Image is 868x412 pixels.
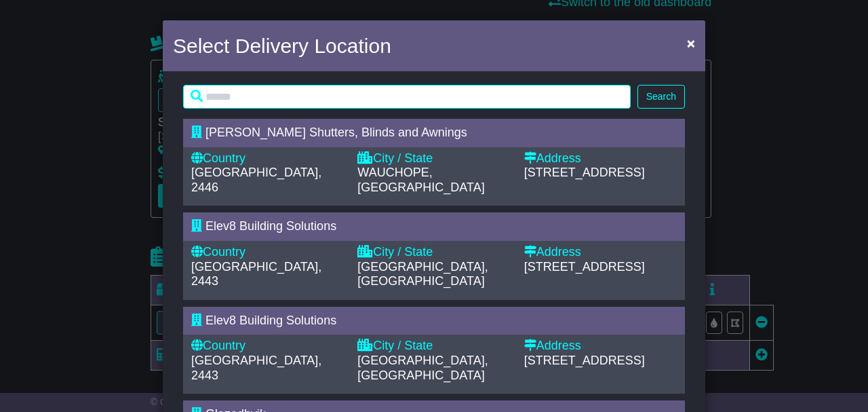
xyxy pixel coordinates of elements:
[524,245,677,260] div: Address
[524,151,677,166] div: Address
[524,166,645,179] span: [STREET_ADDRESS]
[357,260,488,288] span: [GEOGRAPHIC_DATA], [GEOGRAPHIC_DATA]
[357,245,510,260] div: City / State
[191,166,321,194] span: [GEOGRAPHIC_DATA], 2446
[357,354,488,382] span: [GEOGRAPHIC_DATA], [GEOGRAPHIC_DATA]
[191,245,344,260] div: Country
[191,151,344,166] div: Country
[680,29,702,57] button: Close
[637,85,685,109] button: Search
[173,31,391,61] h4: Select Delivery Location
[191,339,344,354] div: Country
[524,354,645,367] span: [STREET_ADDRESS]
[524,260,645,274] span: [STREET_ADDRESS]
[191,260,321,288] span: [GEOGRAPHIC_DATA], 2443
[205,314,336,327] span: Elev8 Building Solutions
[205,126,467,139] span: [PERSON_NAME] Shutters, Blinds and Awnings
[524,339,677,354] div: Address
[357,339,510,354] div: City / State
[687,35,695,51] span: ×
[357,166,484,194] span: WAUCHOPE, [GEOGRAPHIC_DATA]
[357,151,510,166] div: City / State
[191,354,321,382] span: [GEOGRAPHIC_DATA], 2443
[205,219,336,233] span: Elev8 Building Solutions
